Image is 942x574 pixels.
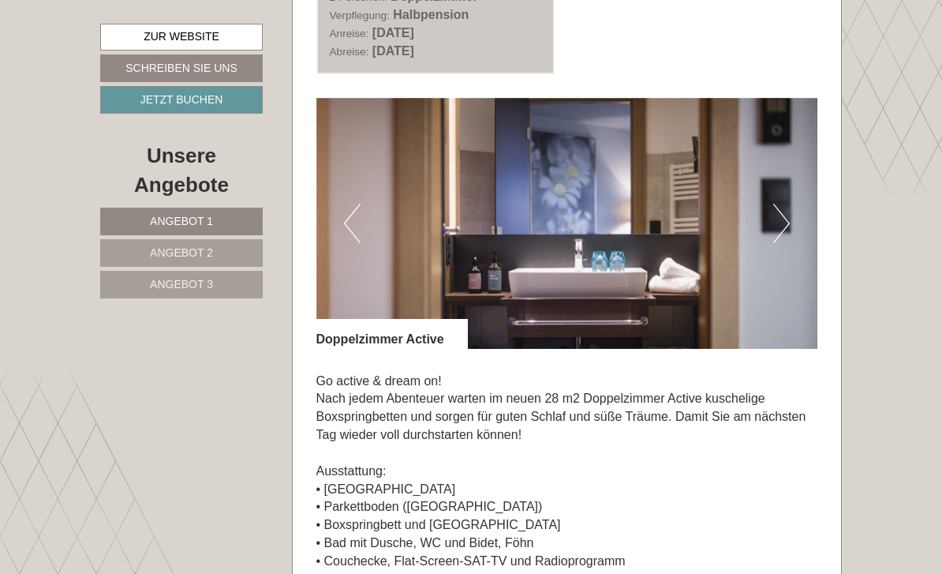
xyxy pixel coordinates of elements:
[393,8,469,21] b: Halbpension
[150,278,213,291] span: Angebot 3
[100,54,263,82] a: Schreiben Sie uns
[100,141,263,200] div: Unsere Angebote
[100,86,263,114] a: Jetzt buchen
[330,28,369,39] small: Anreise:
[316,319,468,349] div: Doppelzimmer Active
[316,98,818,349] img: image
[330,9,390,21] small: Verpflegung:
[344,204,361,243] button: Previous
[372,44,414,58] b: [DATE]
[372,26,414,39] b: [DATE]
[773,204,790,243] button: Next
[330,46,369,58] small: Abreise:
[150,215,213,227] span: Angebot 1
[100,24,263,51] a: Zur Website
[150,246,213,259] span: Angebot 2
